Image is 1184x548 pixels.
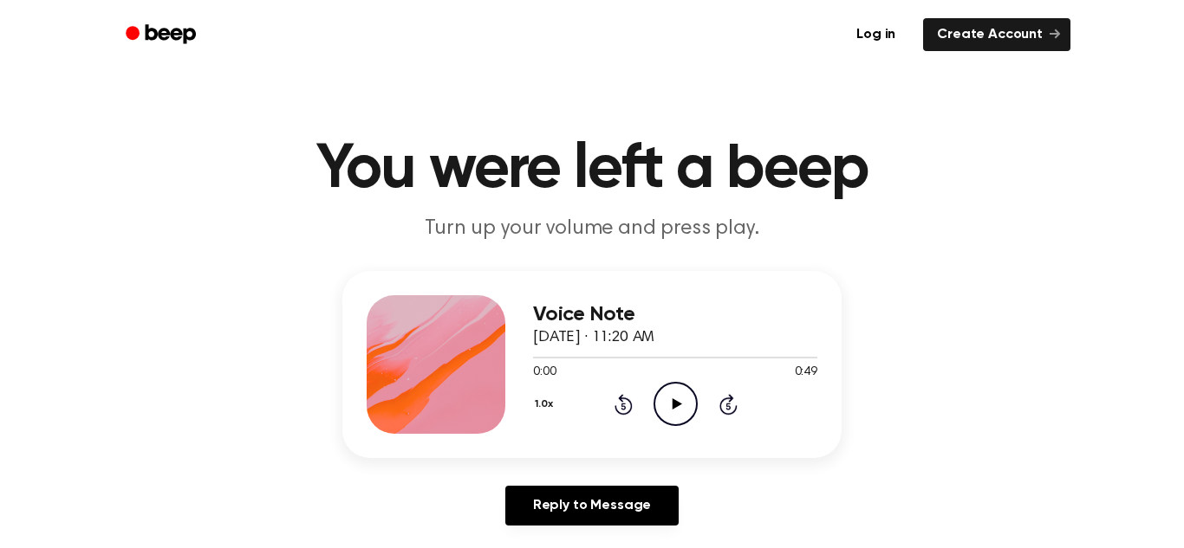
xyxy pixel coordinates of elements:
[148,139,1036,201] h1: You were left a beep
[923,18,1070,51] a: Create Account
[505,486,679,525] a: Reply to Message
[533,364,556,382] span: 0:00
[114,18,211,52] a: Beep
[533,330,654,345] span: [DATE] · 11:20 AM
[533,303,817,326] h3: Voice Note
[839,15,913,55] a: Log in
[533,390,559,419] button: 1.0x
[259,215,925,243] p: Turn up your volume and press play.
[795,364,817,382] span: 0:49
